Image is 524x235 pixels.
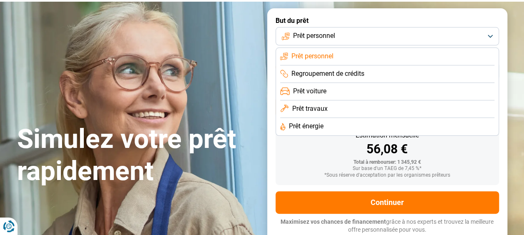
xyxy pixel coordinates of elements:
[282,172,492,178] div: *Sous réserve d'acceptation par les organismes prêteurs
[293,31,335,40] span: Prêt personnel
[291,52,333,61] span: Prêt personnel
[282,166,492,172] div: Sur base d'un TAEG de 7,45 %*
[282,132,492,139] div: Estimation mensuelle
[282,160,492,165] div: Total à rembourser: 1 345,92 €
[292,104,327,113] span: Prêt travaux
[276,17,499,25] label: But du prêt
[289,122,323,131] span: Prêt énergie
[276,218,499,234] p: grâce à nos experts et trouvez la meilleure offre personnalisée pour vous.
[293,87,326,96] span: Prêt voiture
[276,27,499,45] button: Prêt personnel
[282,143,492,155] div: 56,08 €
[291,69,364,78] span: Regroupement de crédits
[17,123,257,187] h1: Simulez votre prêt rapidement
[281,218,386,225] span: Maximisez vos chances de financement
[276,191,499,214] button: Continuer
